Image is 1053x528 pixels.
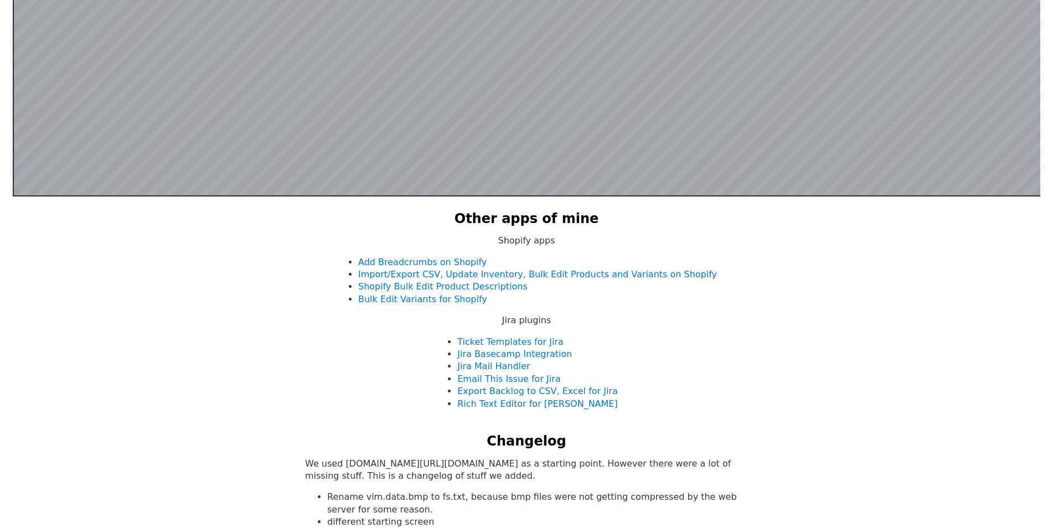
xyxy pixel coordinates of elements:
a: Import/Export CSV, Update Inventory, Bulk Edit Products and Variants on Shopify [358,269,717,279]
a: Jira Basecamp Integration [457,349,572,359]
a: Jira Mail Handler [457,361,530,371]
a: Rich Text Editor for [PERSON_NAME] [457,398,617,409]
a: Export Backlog to CSV, Excel for Jira [457,386,617,396]
a: Shopify Bulk Edit Product Descriptions [358,281,528,292]
h2: Changelog [487,432,566,451]
a: Ticket Templates for Jira [457,337,563,347]
li: Rename vim.data.bmp to fs.txt, because bmp files were not getting compressed by the web server fo... [327,491,748,516]
li: different starting screen [327,516,748,528]
h2: Other apps of mine [455,210,599,229]
a: Email This Issue for Jira [457,374,560,384]
a: Bulk Edit Variants for Shopify [358,294,487,304]
a: Add Breadcrumbs on Shopify [358,257,487,267]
